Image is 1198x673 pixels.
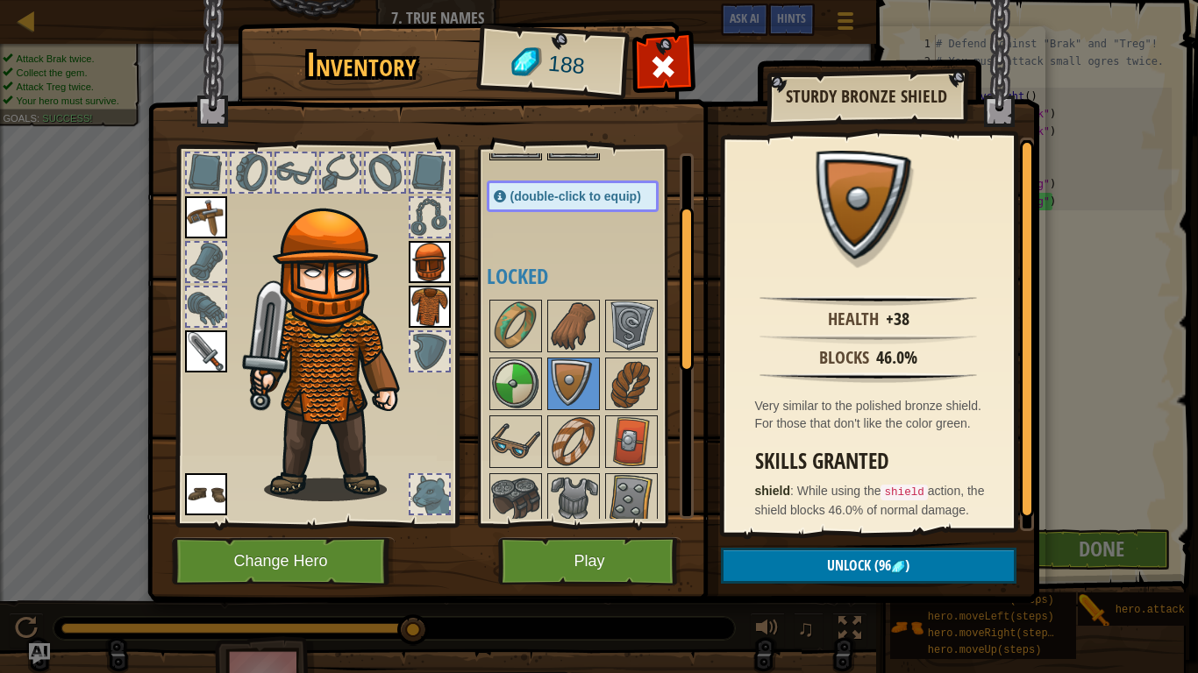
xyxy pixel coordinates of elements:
[409,286,451,328] img: portrait.png
[905,556,909,575] span: )
[185,330,227,372] img: portrait.png
[827,556,871,575] span: Unlock
[871,556,891,575] span: (96
[546,48,586,82] span: 188
[607,301,656,351] img: portrait.png
[755,397,991,432] div: Very similar to the polished bronze shield. For those that don't like the color green.
[755,450,991,473] h3: Skills Granted
[886,307,909,332] div: +38
[409,241,451,283] img: portrait.png
[811,151,925,265] img: portrait.png
[185,473,227,515] img: portrait.png
[755,484,790,498] strong: shield
[491,301,540,351] img: portrait.png
[607,475,656,524] img: portrait.png
[498,537,681,585] button: Play
[790,484,797,498] span: :
[510,189,641,203] span: (double-click to equip)
[759,372,976,383] img: hr.png
[819,345,869,371] div: Blocks
[549,475,598,524] img: portrait.png
[607,417,656,466] img: portrait.png
[549,301,598,351] img: portrait.png
[491,417,540,466] img: portrait.png
[250,46,474,83] h1: Inventory
[828,307,879,332] div: Health
[242,179,431,501] img: female.png
[185,196,227,238] img: portrait.png
[759,334,976,344] img: hr.png
[549,417,598,466] img: portrait.png
[491,475,540,524] img: portrait.png
[549,359,598,408] img: portrait.png
[891,560,905,574] img: gem.png
[172,537,395,585] button: Change Hero
[881,485,927,500] code: shield
[487,265,694,287] h4: Locked
[759,295,976,306] img: hr.png
[755,484,985,517] span: While using the action, the shield blocks 46.0% of normal damage.
[721,548,1016,584] button: Unlock(96)
[607,359,656,408] img: portrait.png
[784,87,949,106] h2: Sturdy Bronze Shield
[876,345,917,371] div: 46.0%
[491,359,540,408] img: portrait.png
